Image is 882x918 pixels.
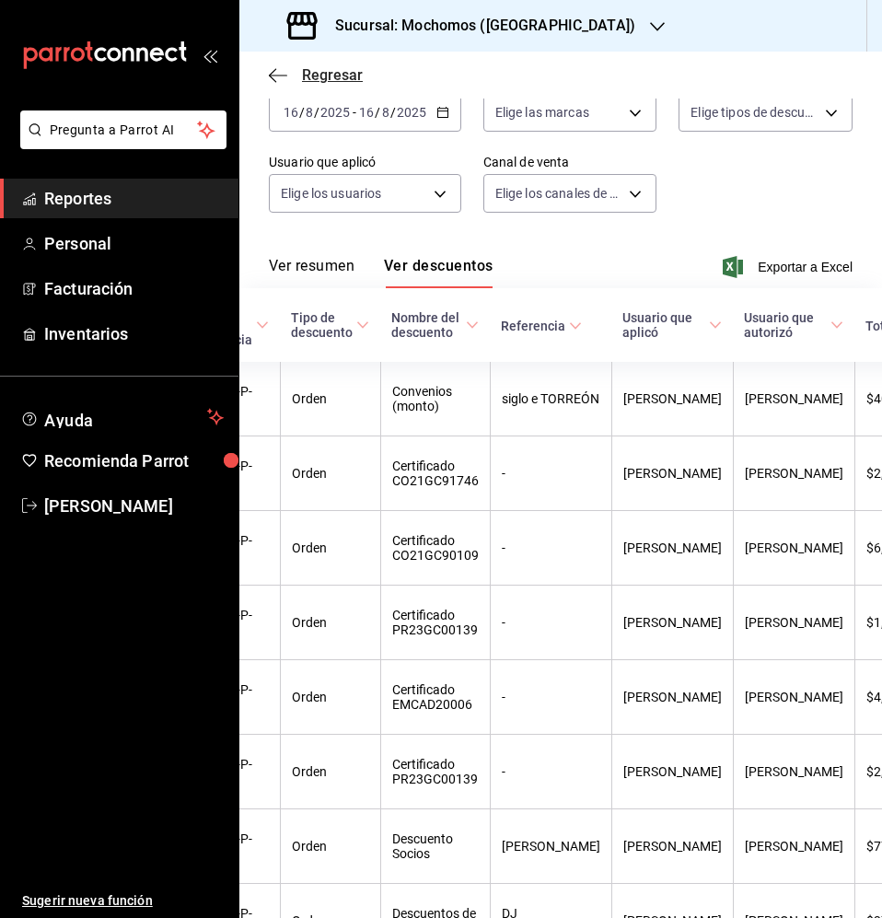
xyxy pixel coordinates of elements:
[733,436,854,511] th: [PERSON_NAME]
[733,511,854,586] th: [PERSON_NAME]
[490,809,611,884] th: [PERSON_NAME]
[44,448,224,473] span: Recomienda Parrot
[490,586,611,660] th: -
[20,110,226,149] button: Pregunta a Parrot AI
[22,891,224,911] span: Sugerir nueva función
[733,660,854,735] th: [PERSON_NAME]
[733,586,854,660] th: [PERSON_NAME]
[691,103,818,122] span: Elige tipos de descuento
[611,735,733,809] th: [PERSON_NAME]
[380,436,490,511] th: Certificado CO21GC91746
[733,735,854,809] th: [PERSON_NAME]
[384,257,493,288] button: Ver descuentos
[490,362,611,436] th: siglo e TORREÓN
[396,105,427,120] input: ----
[622,310,722,340] span: Usuario que aplicó
[358,105,375,120] input: --
[381,105,390,120] input: --
[280,809,380,884] th: Orden
[490,660,611,735] th: -
[280,586,380,660] th: Orden
[281,184,381,203] span: Elige los usuarios
[733,362,854,436] th: [PERSON_NAME]
[375,105,380,120] span: /
[302,66,363,84] span: Regresar
[320,15,635,37] h3: Sucursal: Mochomos ([GEOGRAPHIC_DATA])
[50,121,198,140] span: Pregunta a Parrot AI
[305,105,314,120] input: --
[280,436,380,511] th: Orden
[269,257,354,288] button: Ver resumen
[380,809,490,884] th: Descuento Socios
[611,660,733,735] th: [PERSON_NAME]
[611,586,733,660] th: [PERSON_NAME]
[744,310,843,340] span: Usuario que autorizó
[269,257,493,288] div: navigation tabs
[280,735,380,809] th: Orden
[726,256,853,278] button: Exportar a Excel
[44,406,200,428] span: Ayuda
[13,134,226,153] a: Pregunta a Parrot AI
[280,660,380,735] th: Orden
[44,186,224,211] span: Reportes
[490,436,611,511] th: -
[269,156,461,168] label: Usuario que aplicó
[380,511,490,586] th: Certificado CO21GC90109
[380,735,490,809] th: Certificado PR23GC00139
[611,511,733,586] th: [PERSON_NAME]
[733,809,854,884] th: [PERSON_NAME]
[490,511,611,586] th: -
[283,105,299,120] input: --
[353,105,356,120] span: -
[291,310,369,340] span: Tipo de descuento
[611,436,733,511] th: [PERSON_NAME]
[280,511,380,586] th: Orden
[44,231,224,256] span: Personal
[319,105,351,120] input: ----
[269,66,363,84] button: Regresar
[280,362,380,436] th: Orden
[380,362,490,436] th: Convenios (monto)
[203,48,217,63] button: open_drawer_menu
[611,809,733,884] th: [PERSON_NAME]
[483,156,657,168] label: Canal de venta
[44,494,224,518] span: [PERSON_NAME]
[611,362,733,436] th: [PERSON_NAME]
[314,105,319,120] span: /
[380,660,490,735] th: Certificado EMCAD20006
[495,103,589,122] span: Elige las marcas
[495,184,623,203] span: Elige los canales de venta
[380,586,490,660] th: Certificado PR23GC00139
[44,321,224,346] span: Inventarios
[390,105,396,120] span: /
[44,276,224,301] span: Facturación
[391,310,479,340] span: Nombre del descuento
[490,735,611,809] th: -
[299,105,305,120] span: /
[501,319,582,333] span: Referencia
